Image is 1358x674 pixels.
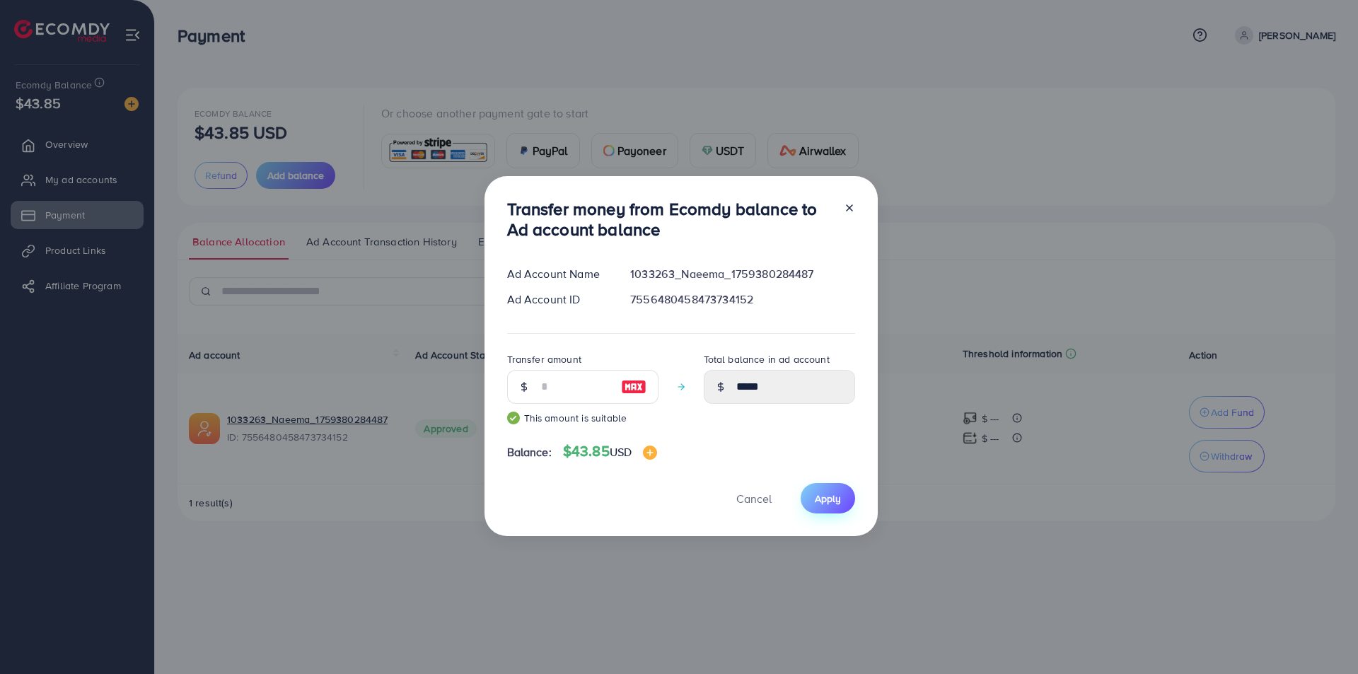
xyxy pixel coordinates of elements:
small: This amount is suitable [507,411,658,425]
img: guide [507,412,520,424]
label: Transfer amount [507,352,581,366]
label: Total balance in ad account [704,352,830,366]
span: Balance: [507,444,552,460]
div: Ad Account ID [496,291,620,308]
h4: $43.85 [563,443,657,460]
div: 1033263_Naeema_1759380284487 [619,266,866,282]
div: Ad Account Name [496,266,620,282]
h3: Transfer money from Ecomdy balance to Ad account balance [507,199,832,240]
span: USD [610,444,632,460]
iframe: Chat [1298,610,1347,663]
span: Cancel [736,491,772,506]
button: Apply [801,483,855,513]
span: Apply [815,492,841,506]
button: Cancel [719,483,789,513]
div: 7556480458473734152 [619,291,866,308]
img: image [643,446,657,460]
img: image [621,378,646,395]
